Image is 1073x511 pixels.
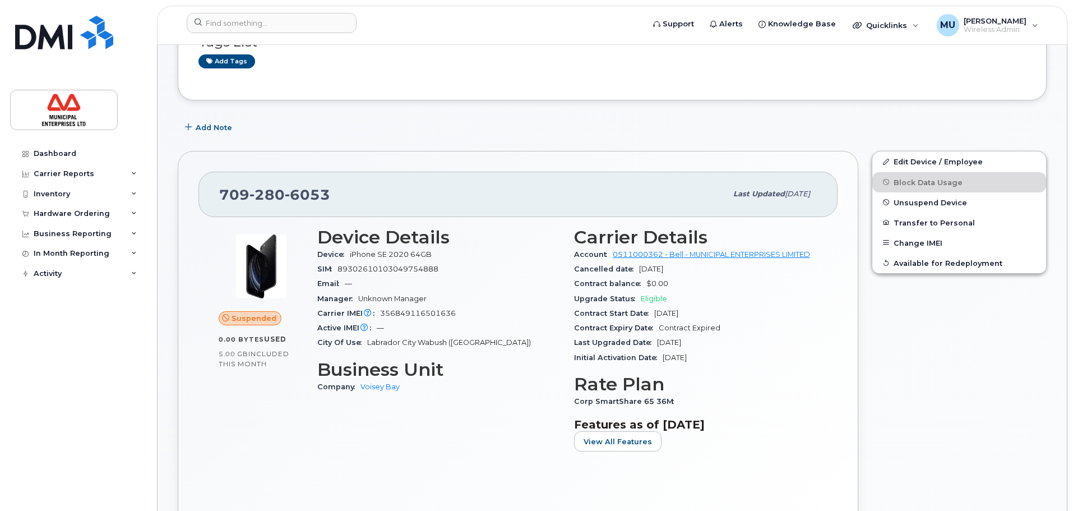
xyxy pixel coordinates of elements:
[645,13,702,35] a: Support
[574,338,657,347] span: Last Upgraded Date
[663,353,687,362] span: [DATE]
[377,324,384,332] span: —
[574,265,639,273] span: Cancelled date
[751,13,844,35] a: Knowledge Base
[940,19,955,32] span: MU
[574,294,641,303] span: Upgrade Status
[317,324,377,332] span: Active IMEI
[574,227,817,247] h3: Carrier Details
[964,16,1026,25] span: [PERSON_NAME]
[350,250,432,259] span: iPhone SE 2020 64GB
[380,309,456,317] span: 356849116501636
[702,13,751,35] a: Alerts
[228,233,295,300] img: image20231002-3703462-2fle3a.jpeg
[345,279,352,288] span: —
[317,279,345,288] span: Email
[574,279,646,288] span: Contract balance
[872,151,1046,172] a: Edit Device / Employee
[219,186,330,203] span: 709
[872,172,1046,192] button: Block Data Usage
[872,233,1046,253] button: Change IMEI
[232,313,276,324] span: Suspended
[574,397,679,406] span: Corp SmartShare 65 36M
[894,259,1002,267] span: Available for Redeployment
[663,19,694,30] span: Support
[659,324,720,332] span: Contract Expired
[264,335,286,343] span: used
[574,374,817,394] h3: Rate Plan
[574,418,817,431] h3: Features as of [DATE]
[574,431,662,452] button: View All Features
[219,350,248,358] span: 5.00 GB
[178,117,242,137] button: Add Note
[929,14,1046,36] div: Matthew Uberoi
[219,335,264,343] span: 0.00 Bytes
[317,294,358,303] span: Manager
[317,383,360,391] span: Company
[317,265,337,273] span: SIM
[613,250,810,259] a: 0511000362 - Bell - MUNICIPAL ENTERPRISES LIMITED
[317,309,380,317] span: Carrier IMEI
[654,309,678,317] span: [DATE]
[358,294,427,303] span: Unknown Manager
[317,360,561,380] h3: Business Unit
[894,198,967,206] span: Unsuspend Device
[317,227,561,247] h3: Device Details
[872,253,1046,273] button: Available for Redeployment
[646,279,668,288] span: $0.00
[367,338,531,347] span: Labrador City Wabush ([GEOGRAPHIC_DATA])
[639,265,663,273] span: [DATE]
[249,186,285,203] span: 280
[196,122,232,133] span: Add Note
[574,250,613,259] span: Account
[187,13,357,33] input: Find something...
[866,21,907,30] span: Quicklinks
[719,19,743,30] span: Alerts
[337,265,438,273] span: 89302610103049754888
[574,353,663,362] span: Initial Activation Date
[964,25,1026,34] span: Wireless Admin
[574,324,659,332] span: Contract Expiry Date
[785,190,810,198] span: [DATE]
[317,250,350,259] span: Device
[360,383,400,391] a: Voisey Bay
[872,192,1046,213] button: Unsuspend Device
[219,349,289,368] span: included this month
[285,186,330,203] span: 6053
[198,54,255,68] a: Add tags
[845,14,927,36] div: Quicklinks
[872,213,1046,233] button: Transfer to Personal
[657,338,681,347] span: [DATE]
[733,190,785,198] span: Last updated
[198,35,1026,49] h3: Tags List
[768,19,836,30] span: Knowledge Base
[574,309,654,317] span: Contract Start Date
[317,338,367,347] span: City Of Use
[584,436,652,447] span: View All Features
[641,294,667,303] span: Eligible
